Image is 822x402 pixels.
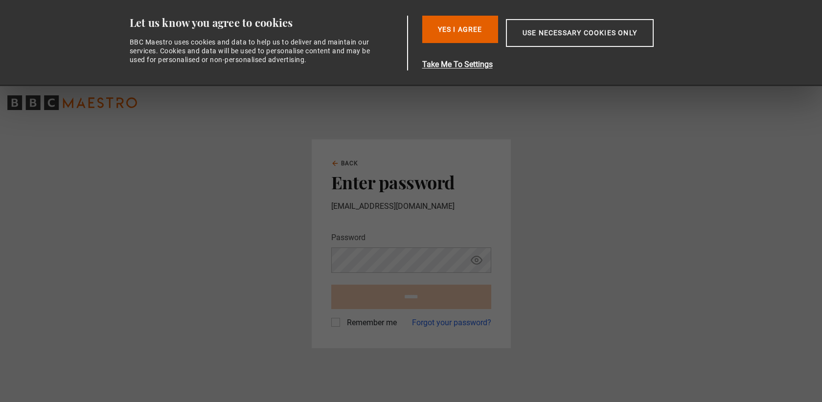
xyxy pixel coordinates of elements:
div: BBC Maestro uses cookies and data to help us to deliver and maintain our services. Cookies and da... [130,38,376,65]
a: Back [331,159,359,168]
h2: Enter password [331,172,491,192]
svg: BBC Maestro [7,95,137,110]
label: Password [331,232,365,244]
a: Forgot your password? [412,317,491,329]
button: Take Me To Settings [422,59,700,70]
label: Remember me [343,317,397,329]
span: Back [341,159,359,168]
div: Let us know you agree to cookies [130,16,404,30]
p: [EMAIL_ADDRESS][DOMAIN_NAME] [331,201,491,212]
button: Yes I Agree [422,16,498,43]
button: Show password [468,252,485,269]
button: Use necessary cookies only [506,19,654,47]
